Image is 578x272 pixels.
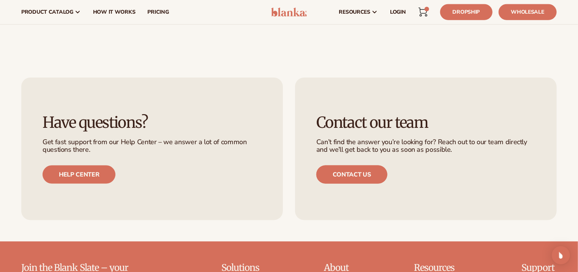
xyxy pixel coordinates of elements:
[271,8,307,17] img: logo
[316,114,535,131] h3: Contact our team
[21,9,73,15] span: product catalog
[339,9,370,15] span: resources
[43,114,262,131] h3: Have questions?
[43,165,115,184] a: Help center
[316,165,387,184] a: Contact us
[390,9,406,15] span: LOGIN
[43,138,262,154] p: Get fast support from our Help Center – we answer a lot of common questions there.
[440,4,493,20] a: Dropship
[147,9,169,15] span: pricing
[552,246,570,264] div: Open Intercom Messenger
[316,138,535,154] p: Can’t find the answer you’re looking for? Reach out to our team directly and we’ll get back to yo...
[499,4,557,20] a: Wholesale
[93,9,136,15] span: How It Works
